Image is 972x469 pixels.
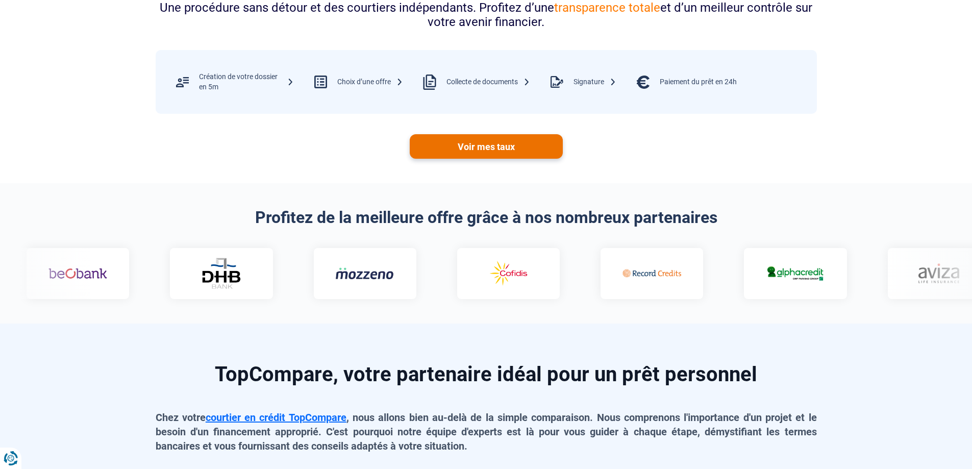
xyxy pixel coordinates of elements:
[337,77,403,87] div: Choix d’une offre
[335,267,393,280] img: Mozzeno
[156,364,817,385] h2: TopCompare, votre partenaire idéal pour un prêt personnel
[660,77,737,87] div: Paiement du prêt en 24h
[156,208,817,227] h2: Profitez de la meilleure offre grâce à nos nombreux partenaires
[446,77,530,87] div: Collecte de documents
[156,410,817,453] p: Chez votre , nous allons bien au-delà de la simple comparaison. Nous comprenons l'importance d'un...
[622,259,681,288] img: Record credits
[48,259,107,288] img: Beobank
[206,411,346,424] a: courtier en crédit TopCompare
[156,1,817,30] div: Une procédure sans détour et des courtiers indépendants. Profitez d’une et d’un meilleur contrôle...
[410,134,563,159] a: Voir mes taux
[199,72,294,92] div: Création de votre dossier en 5m
[554,1,660,15] span: transparence totale
[574,77,616,87] div: Signature
[478,259,537,288] img: Cofidis
[200,258,241,289] img: DHB Bank
[765,264,824,282] img: Alphacredit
